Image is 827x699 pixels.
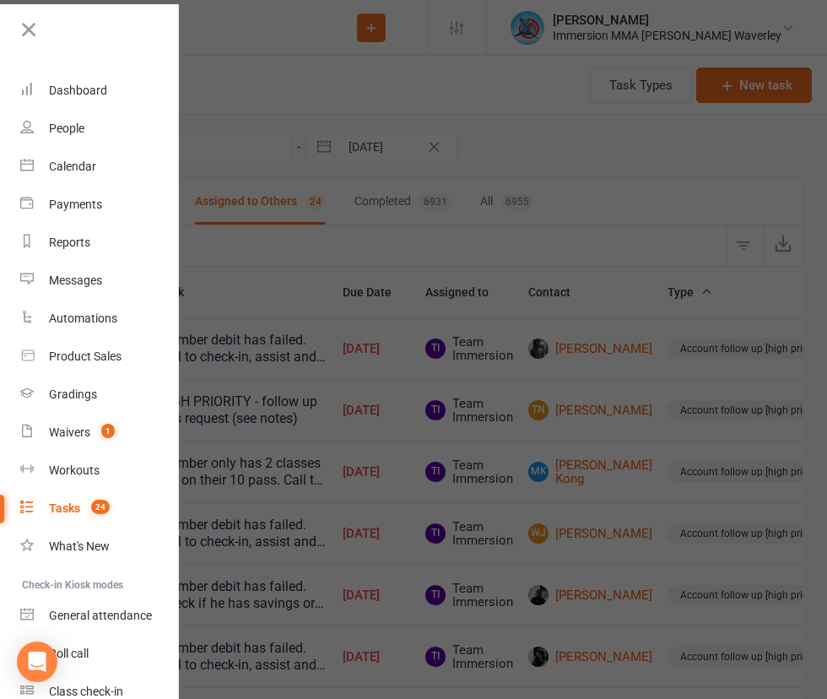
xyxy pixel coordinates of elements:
div: Waivers [49,425,90,439]
div: Open Intercom Messenger [17,642,57,682]
a: Messages [20,262,180,300]
a: People [20,110,180,148]
a: Payments [20,186,180,224]
a: Roll call [20,635,180,673]
div: Payments [49,198,102,211]
div: Messages [49,274,102,287]
span: 1 [101,424,115,438]
span: 24 [91,500,110,514]
a: Automations [20,300,180,338]
div: What's New [49,539,110,553]
div: Class check-in [49,685,123,698]
div: Tasks [49,501,80,515]
a: Gradings [20,376,180,414]
a: General attendance kiosk mode [20,597,180,635]
div: Product Sales [49,349,122,363]
a: Calendar [20,148,180,186]
a: What's New [20,528,180,566]
a: Reports [20,224,180,262]
div: General attendance [49,609,152,622]
div: Dashboard [49,84,107,97]
a: Product Sales [20,338,180,376]
div: Workouts [49,463,100,477]
div: Roll call [49,647,89,660]
a: Waivers 1 [20,414,180,452]
a: Workouts [20,452,180,490]
div: Calendar [49,160,96,173]
div: Gradings [49,387,97,401]
div: People [49,122,84,135]
div: Automations [49,312,117,325]
a: Tasks 24 [20,490,180,528]
div: Reports [49,236,90,249]
a: Dashboard [20,72,180,110]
